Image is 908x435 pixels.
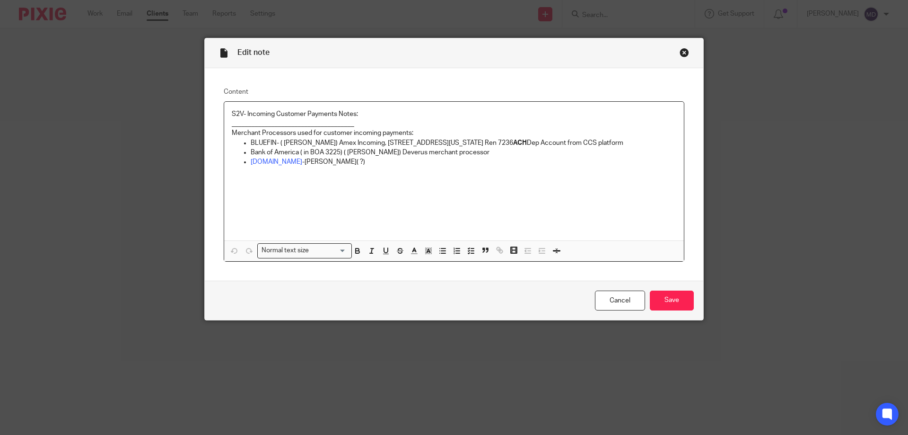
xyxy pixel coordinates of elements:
label: Content [224,87,684,97]
input: Save [650,291,694,311]
div: Search for option [257,243,352,258]
p: Merchant Processors used for customer incoming payments: [232,128,676,138]
a: [DOMAIN_NAME] [251,159,302,165]
p: Bank of America ( in BOA 3225) ( [PERSON_NAME]) Deverus merchant processor [251,148,676,157]
span: Edit note [237,49,270,56]
p: BLUEFIN- ( [PERSON_NAME]) Amex Incoming, [STREET_ADDRESS][US_STATE] Ren 7236 Dep Account from CCS... [251,138,676,148]
p: -[PERSON_NAME]( ?) [251,157,676,167]
a: Cancel [595,291,645,311]
div: Close this dialog window [680,48,689,57]
strong: ACH [513,140,527,146]
input: Search for option [312,246,346,256]
p: _____________________________________ [232,119,676,128]
span: Normal text size [260,246,311,256]
p: S2V- Incoming Customer Payments Notes: [232,109,676,119]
